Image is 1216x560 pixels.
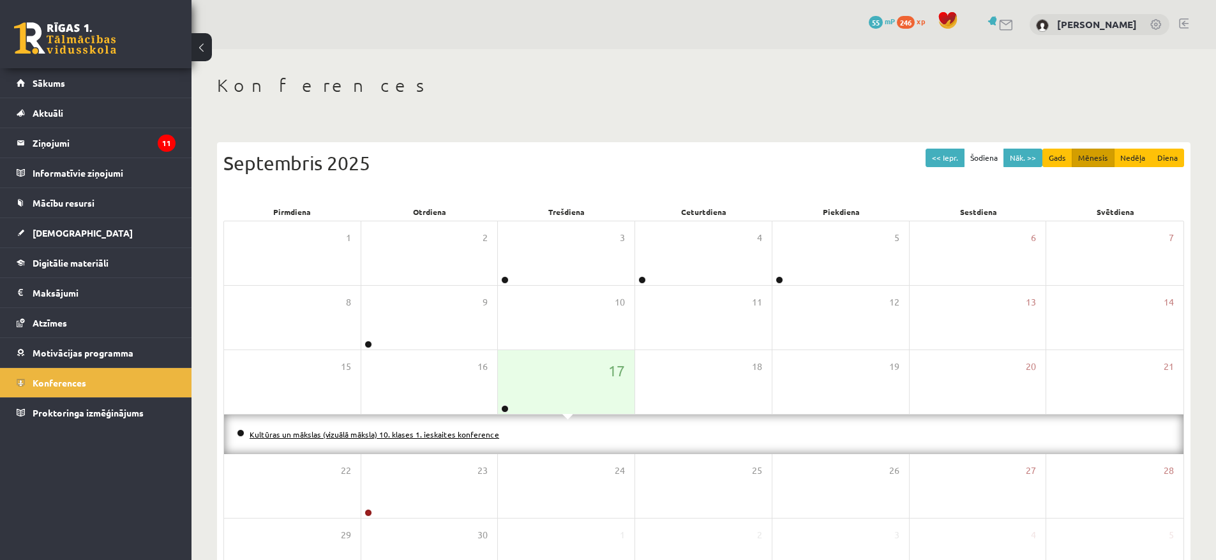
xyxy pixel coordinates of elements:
a: Konferences [17,368,176,397]
a: Mācību resursi [17,188,176,217]
button: Šodiena [964,149,1004,167]
span: 26 [889,464,899,478]
span: 4 [757,231,762,245]
a: Kultūras un mākslas (vizuālā māksla) 10. klases 1. ieskaites konference [250,429,499,439]
legend: Informatīvie ziņojumi [33,158,176,188]
span: 21 [1164,360,1174,374]
span: 28 [1164,464,1174,478]
span: 11 [752,295,762,309]
span: Konferences [33,377,86,388]
span: 5 [1169,528,1174,542]
a: 246 xp [897,16,931,26]
button: Diena [1151,149,1184,167]
a: [PERSON_NAME] [1057,18,1137,31]
span: 10 [615,295,625,309]
span: 4 [1031,528,1036,542]
span: 14 [1164,295,1174,309]
span: 246 [897,16,915,29]
span: Proktoringa izmēģinājums [33,407,144,418]
span: 22 [341,464,351,478]
a: Motivācijas programma [17,338,176,367]
legend: Maksājumi [33,278,176,307]
span: 9 [483,295,488,309]
div: Sestdiena [910,203,1047,221]
a: Digitālie materiāli [17,248,176,277]
span: 19 [889,360,899,374]
span: 8 [346,295,351,309]
button: << Iepr. [926,149,965,167]
span: 7 [1169,231,1174,245]
span: 30 [477,528,488,542]
span: 18 [752,360,762,374]
a: Maksājumi [17,278,176,307]
span: 2 [483,231,488,245]
span: Sākums [33,77,65,89]
span: mP [885,16,895,26]
span: 12 [889,295,899,309]
a: Atzīmes [17,308,176,337]
span: [DEMOGRAPHIC_DATA] [33,227,133,239]
span: 5 [894,231,899,245]
span: 3 [894,528,899,542]
a: 55 mP [869,16,895,26]
h1: Konferences [217,75,1190,96]
span: 27 [1026,464,1036,478]
span: 15 [341,360,351,374]
span: Aktuāli [33,107,63,119]
span: 16 [477,360,488,374]
span: xp [917,16,925,26]
span: 1 [620,528,625,542]
button: Nāk. >> [1003,149,1042,167]
span: 55 [869,16,883,29]
button: Mēnesis [1072,149,1115,167]
a: Sākums [17,68,176,98]
span: Atzīmes [33,317,67,328]
span: Mācību resursi [33,197,94,209]
span: 29 [341,528,351,542]
div: Otrdiena [361,203,498,221]
button: Nedēļa [1114,149,1152,167]
div: Septembris 2025 [223,149,1184,177]
span: 17 [608,360,625,381]
button: Gads [1042,149,1072,167]
a: Aktuāli [17,98,176,128]
span: 2 [757,528,762,542]
div: Svētdiena [1047,203,1184,221]
a: Informatīvie ziņojumi [17,158,176,188]
span: 24 [615,464,625,478]
span: 13 [1026,295,1036,309]
span: 25 [752,464,762,478]
img: Maksims Cibuļskis [1036,19,1049,32]
div: Pirmdiena [223,203,361,221]
a: Ziņojumi11 [17,128,176,158]
legend: Ziņojumi [33,128,176,158]
span: Motivācijas programma [33,347,133,358]
span: 6 [1031,231,1036,245]
div: Trešdiena [498,203,635,221]
div: Ceturtdiena [635,203,772,221]
a: [DEMOGRAPHIC_DATA] [17,218,176,247]
i: 11 [158,135,176,152]
span: 3 [620,231,625,245]
span: 23 [477,464,488,478]
a: Proktoringa izmēģinājums [17,398,176,427]
span: 1 [346,231,351,245]
a: Rīgas 1. Tālmācības vidusskola [14,22,116,54]
span: Digitālie materiāli [33,257,109,269]
div: Piekdiena [772,203,910,221]
span: 20 [1026,360,1036,374]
